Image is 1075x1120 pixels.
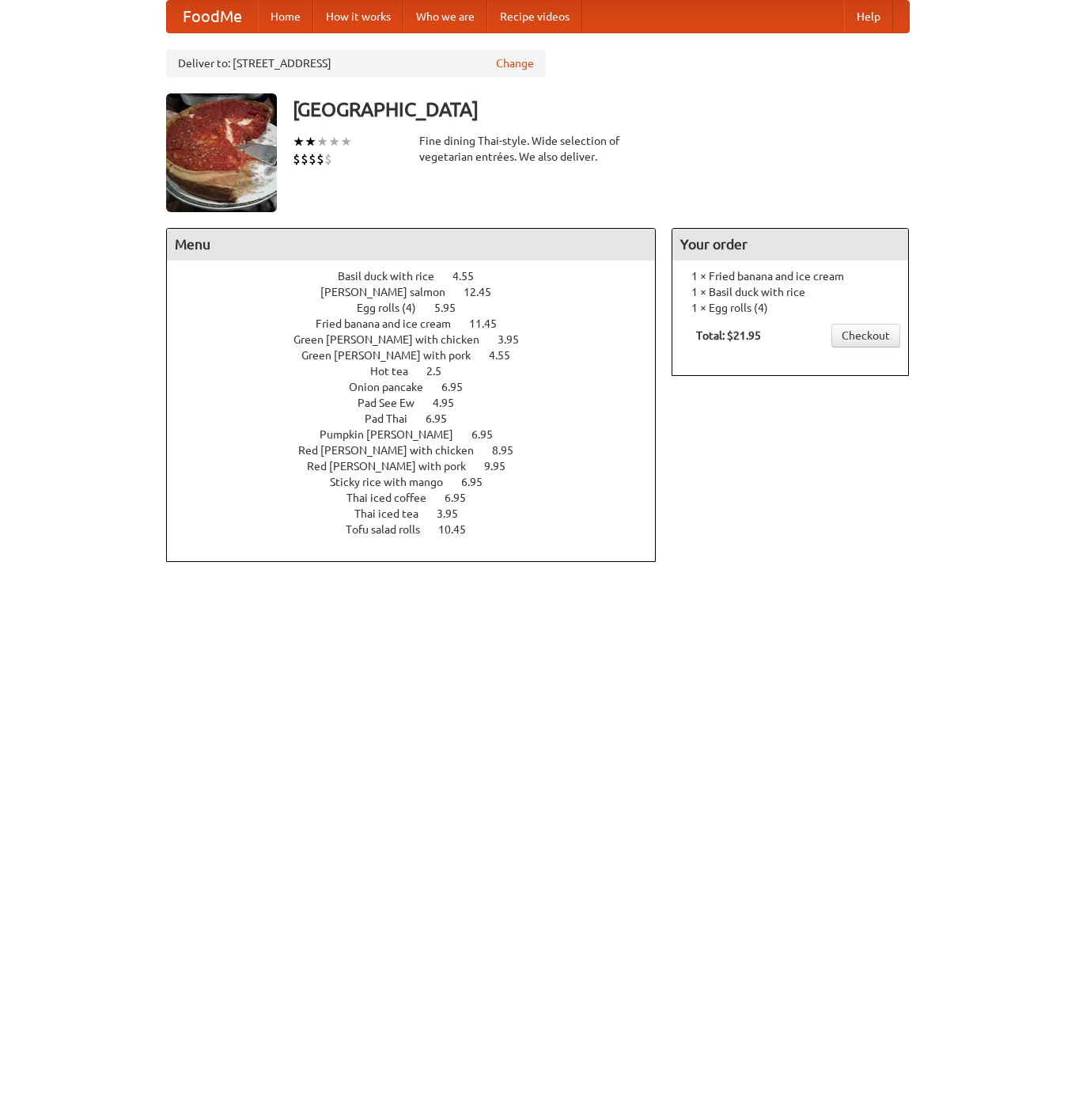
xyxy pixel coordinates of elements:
[365,412,476,425] a: Pad Thai 6.95
[346,523,495,536] a: Tofu salad rolls 10.45
[320,286,520,298] a: [PERSON_NAME] salmon 12.45
[346,492,495,504] a: Thai iced coffee 6.95
[370,365,424,378] span: Hot tea
[680,300,900,316] li: 1 × Egg rolls (4)
[696,329,761,342] b: Total: $21.95
[258,1,313,32] a: Home
[469,317,513,330] span: 11.45
[349,381,439,393] span: Onion pancake
[301,349,539,362] a: Green [PERSON_NAME] with pork 4.55
[498,333,535,346] span: 3.95
[316,133,328,150] li: ★
[301,349,486,362] span: Green [PERSON_NAME] with pork
[330,476,512,488] a: Sticky rice with mango 6.95
[316,150,324,168] li: $
[434,302,471,314] span: 5.95
[293,150,301,168] li: $
[487,1,582,32] a: Recipe videos
[320,428,469,441] span: Pumpkin [PERSON_NAME]
[461,476,498,488] span: 6.95
[358,397,483,409] a: Pad See Ew 4.95
[445,492,482,504] span: 6.95
[316,317,467,330] span: Fried banana and ice cream
[166,93,277,212] img: angular.jpg
[293,133,305,150] li: ★
[167,229,656,260] h4: Menu
[492,444,529,457] span: 8.95
[403,1,487,32] a: Who we are
[316,317,526,330] a: Fried banana and ice cream 11.45
[471,428,509,441] span: 6.95
[438,523,482,536] span: 10.45
[844,1,893,32] a: Help
[464,286,507,298] span: 12.45
[354,507,487,520] a: Thai iced tea 3.95
[484,460,521,473] span: 9.95
[357,302,432,314] span: Egg rolls (4)
[328,133,340,150] li: ★
[370,365,471,378] a: Hot tea 2.5
[419,133,657,165] div: Fine dining Thai-style. Wide selection of vegetarian entrées. We also deliver.
[441,381,479,393] span: 6.95
[298,444,543,457] a: Red [PERSON_NAME] with chicken 8.95
[365,412,423,425] span: Pad Thai
[680,284,900,300] li: 1 × Basil duck with rice
[293,333,548,346] a: Green [PERSON_NAME] with chicken 3.95
[293,333,495,346] span: Green [PERSON_NAME] with chicken
[293,93,910,125] h3: [GEOGRAPHIC_DATA]
[452,270,490,283] span: 4.55
[357,302,485,314] a: Egg rolls (4) 5.95
[340,133,352,150] li: ★
[426,365,457,378] span: 2.5
[346,523,436,536] span: Tofu salad rolls
[831,324,900,347] a: Checkout
[426,412,463,425] span: 6.95
[305,133,316,150] li: ★
[346,492,442,504] span: Thai iced coffee
[167,1,258,32] a: FoodMe
[320,286,461,298] span: [PERSON_NAME] salmon
[433,397,470,409] span: 4.95
[338,270,503,283] a: Basil duck with rice 4.55
[496,55,534,71] a: Change
[672,229,908,260] h4: Your order
[298,444,490,457] span: Red [PERSON_NAME] with chicken
[437,507,474,520] span: 3.95
[489,349,526,362] span: 4.55
[349,381,492,393] a: Onion pancake 6.95
[324,150,332,168] li: $
[313,1,403,32] a: How it works
[354,507,434,520] span: Thai iced tea
[680,268,900,284] li: 1 × Fried banana and ice cream
[338,270,450,283] span: Basil duck with rice
[330,476,459,488] span: Sticky rice with mango
[307,460,482,473] span: Red [PERSON_NAME] with pork
[358,397,430,409] span: Pad See Ew
[307,460,535,473] a: Red [PERSON_NAME] with pork 9.95
[320,428,522,441] a: Pumpkin [PERSON_NAME] 6.95
[301,150,308,168] li: $
[166,49,546,78] div: Deliver to: [STREET_ADDRESS]
[308,150,316,168] li: $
